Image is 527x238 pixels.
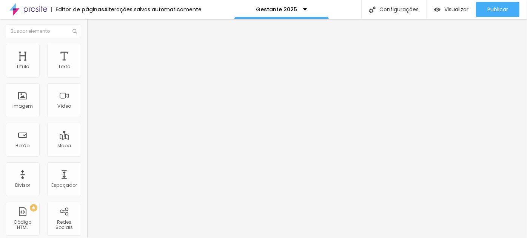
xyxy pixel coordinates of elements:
div: Alterações salvas automaticamente [104,7,202,12]
div: Editor de páginas [51,7,104,12]
div: Redes Sociais [49,220,79,230]
div: Vídeo [57,104,71,109]
img: view-1.svg [434,6,441,13]
span: Visualizar [444,6,468,12]
div: Botão [16,143,30,148]
div: Mapa [57,143,71,148]
div: Espaçador [51,183,77,188]
div: Texto [58,64,70,69]
div: Título [16,64,29,69]
div: Divisor [15,183,30,188]
div: Código HTML [8,220,37,230]
button: Publicar [476,2,519,17]
span: Publicar [487,6,508,12]
img: Icone [369,6,376,13]
img: Icone [72,29,77,34]
input: Buscar elemento [6,24,81,38]
div: Imagem [12,104,33,109]
button: Visualizar [427,2,476,17]
p: Gestante 2025 [256,7,297,12]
